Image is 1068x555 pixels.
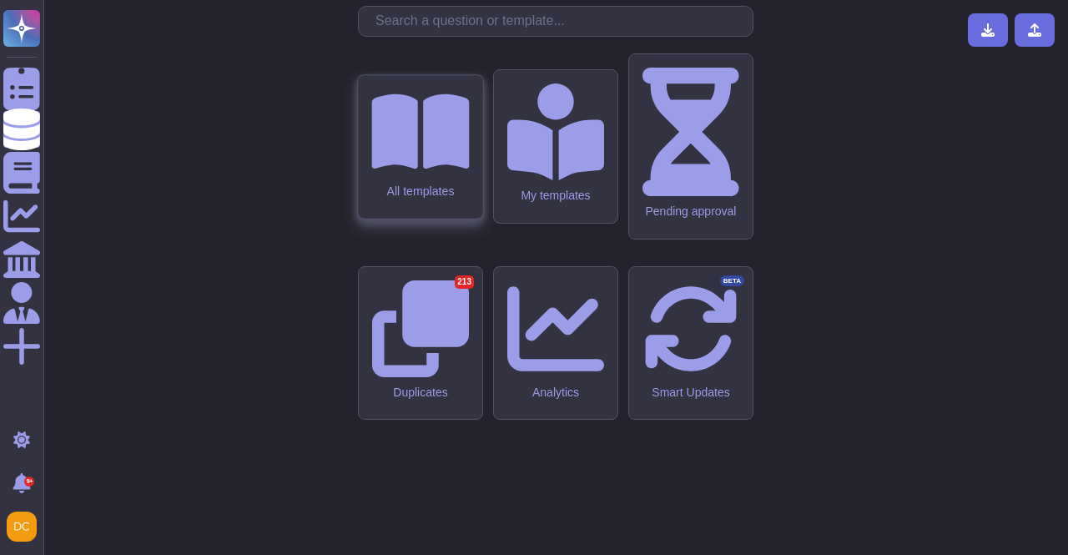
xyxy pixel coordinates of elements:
[371,184,469,198] div: All templates
[720,275,744,287] div: BETA
[455,275,474,289] div: 213
[642,204,739,219] div: Pending approval
[372,386,469,400] div: Duplicates
[24,477,34,487] div: 9+
[507,189,604,203] div: My templates
[642,386,739,400] div: Smart Updates
[7,512,37,542] img: user
[367,7,753,36] input: Search a question or template...
[507,386,604,400] div: Analytics
[3,508,48,545] button: user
